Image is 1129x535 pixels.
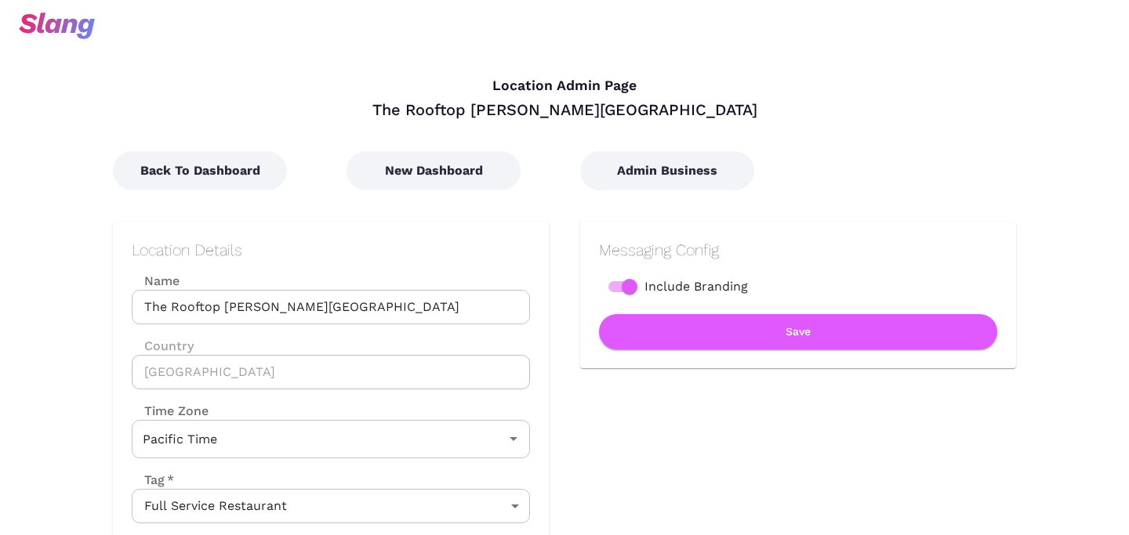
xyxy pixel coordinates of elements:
button: New Dashboard [347,151,521,190]
label: Name [132,272,530,290]
button: Back To Dashboard [113,151,287,190]
a: Back To Dashboard [113,163,287,178]
div: Full Service Restaurant [132,489,530,523]
label: Time Zone [132,402,530,420]
img: svg+xml;base64,PHN2ZyB3aWR0aD0iOTciIGhlaWdodD0iMzQiIHZpZXdCb3g9IjAgMCA5NyAzNCIgZmlsbD0ibm9uZSIgeG... [19,13,95,39]
a: Admin Business [580,163,754,178]
h2: Location Details [132,240,530,259]
div: The Rooftop [PERSON_NAME][GEOGRAPHIC_DATA] [113,99,1016,120]
button: Admin Business [580,151,754,190]
label: Country [132,337,530,355]
button: Open [503,428,525,450]
h4: Location Admin Page [113,78,1016,95]
label: Tag [132,471,174,489]
a: New Dashboard [347,163,521,178]
h2: Messaging Config [599,240,997,259]
button: Save [599,314,997,349]
span: Include Branding [644,277,748,296]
